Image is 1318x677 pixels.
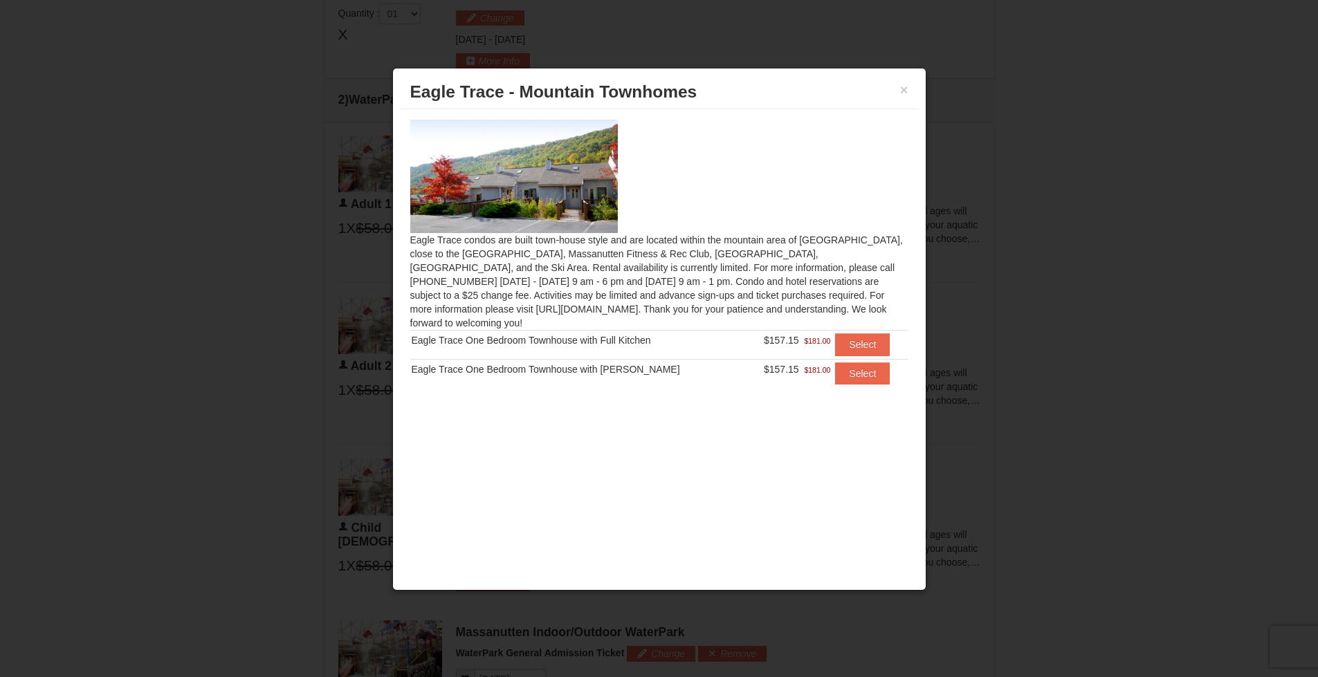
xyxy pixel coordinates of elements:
[835,362,890,384] button: Select
[410,82,697,101] span: Eagle Trace - Mountain Townhomes
[804,363,830,377] span: $181.00
[412,362,745,376] div: Eagle Trace One Bedroom Townhouse with [PERSON_NAME]
[410,120,618,233] img: 19218983-1-9b289e55.jpg
[400,109,919,411] div: Eagle Trace condos are built town-house style and are located within the mountain area of [GEOGRA...
[412,333,745,347] div: Eagle Trace One Bedroom Townhouse with Full Kitchen
[764,364,799,375] span: $157.15
[900,83,908,97] button: ×
[835,333,890,355] button: Select
[764,335,799,346] span: $157.15
[804,334,830,348] span: $181.00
